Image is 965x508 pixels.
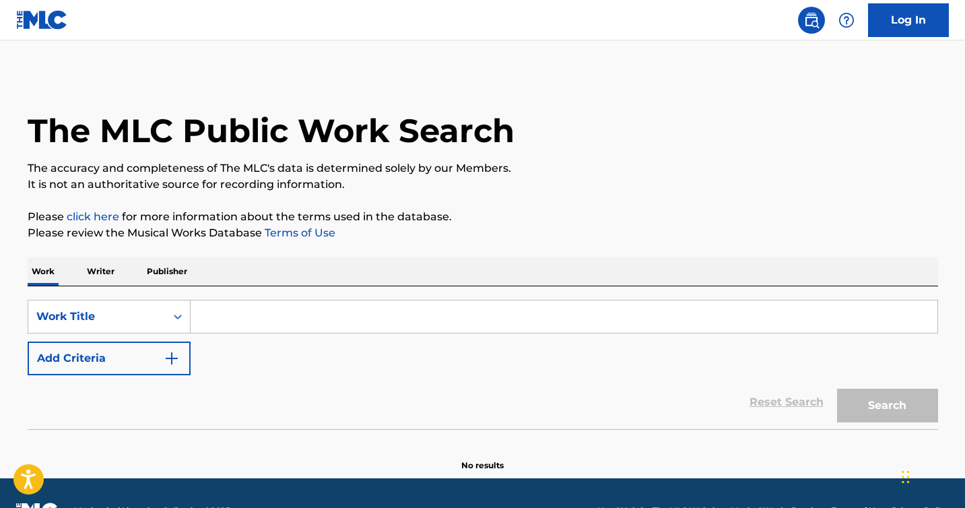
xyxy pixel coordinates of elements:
div: Work Title [36,309,158,325]
div: Chatt-widget [898,443,965,508]
img: MLC Logo [16,10,68,30]
form: Search Form [28,300,938,429]
p: Please for more information about the terms used in the database. [28,209,938,225]
p: The accuracy and completeness of The MLC's data is determined solely by our Members. [28,160,938,177]
a: Terms of Use [262,226,335,239]
a: Log In [868,3,949,37]
p: Publisher [143,257,191,286]
p: It is not an authoritative source for recording information. [28,177,938,193]
a: click here [67,210,119,223]
p: Please review the Musical Works Database [28,225,938,241]
div: Help [833,7,860,34]
button: Add Criteria [28,342,191,375]
p: No results [461,443,504,472]
p: Work [28,257,59,286]
img: help [838,12,855,28]
h1: The MLC Public Work Search [28,110,514,151]
div: Dra [902,457,910,497]
iframe: Chat Widget [898,443,965,508]
img: 9d2ae6d4665cec9f34b9.svg [164,350,180,367]
img: search [803,12,820,28]
p: Writer [83,257,119,286]
a: Public Search [798,7,825,34]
